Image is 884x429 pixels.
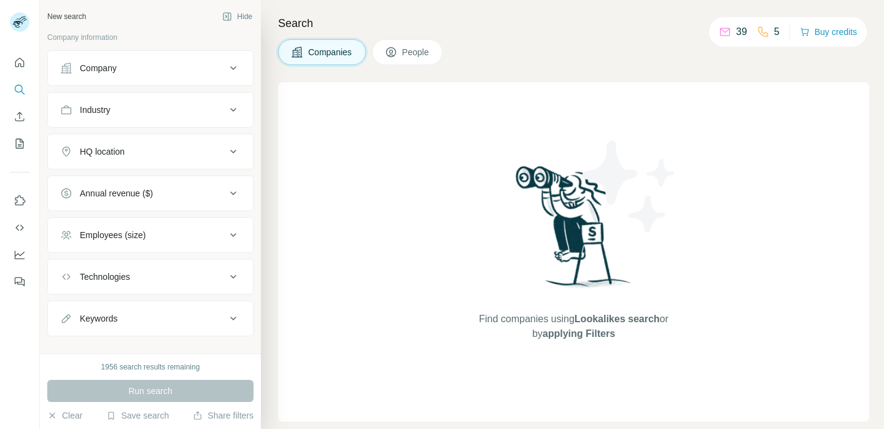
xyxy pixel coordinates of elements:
button: Save search [106,409,169,422]
button: HQ location [48,137,253,166]
button: Keywords [48,304,253,333]
button: Technologies [48,262,253,292]
div: New search [47,11,86,22]
p: 5 [774,25,780,39]
button: Search [10,79,29,101]
span: People [402,46,430,58]
button: Annual revenue ($) [48,179,253,208]
div: Annual revenue ($) [80,187,153,199]
button: Use Surfe API [10,217,29,239]
button: Enrich CSV [10,106,29,128]
button: Use Surfe on LinkedIn [10,190,29,212]
button: Employees (size) [48,220,253,250]
span: Lookalikes search [575,314,660,324]
button: Buy credits [800,23,857,41]
h4: Search [278,15,869,32]
img: Surfe Illustration - Woman searching with binoculars [510,163,638,300]
button: Dashboard [10,244,29,266]
span: Companies [308,46,353,58]
button: Quick start [10,52,29,74]
button: Clear [47,409,82,422]
button: Hide [214,7,261,26]
button: Company [48,53,253,83]
p: 39 [736,25,747,39]
button: My lists [10,133,29,155]
span: applying Filters [543,328,615,339]
span: Find companies using or by [475,312,672,341]
div: Keywords [80,312,117,325]
div: Employees (size) [80,229,145,241]
p: Company information [47,32,254,43]
div: HQ location [80,145,125,158]
div: 1956 search results remaining [101,361,200,373]
div: Industry [80,104,110,116]
button: Industry [48,95,253,125]
div: Company [80,62,117,74]
div: Technologies [80,271,130,283]
button: Feedback [10,271,29,293]
img: Surfe Illustration - Stars [574,131,684,242]
button: Share filters [193,409,254,422]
